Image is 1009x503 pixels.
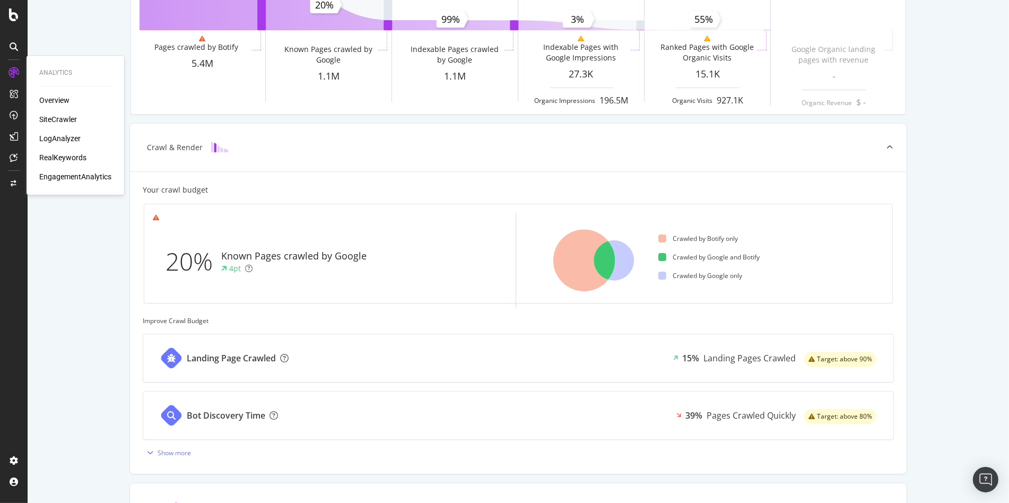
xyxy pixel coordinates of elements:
div: Indexable Pages crawled by Google [407,44,502,65]
div: 27.3K [518,67,644,81]
div: Crawl & Render [147,142,203,153]
div: Improve Crawl Budget [143,316,894,325]
div: 15% [682,352,699,365]
div: Your crawl budget [143,185,208,195]
div: 20% [166,244,221,279]
div: Landing Pages Crawled [703,352,796,365]
div: Indexable Pages with Google Impressions [533,42,628,63]
div: Pages Crawled Quickly [707,410,796,422]
img: block-icon [211,142,228,152]
div: Show more [158,448,191,457]
div: Analytics [39,68,111,77]
a: EngagementAnalytics [39,171,111,182]
div: 196.5M [599,94,628,107]
div: Landing Page Crawled [187,352,276,365]
div: Known Pages crawled by Google [281,44,376,65]
div: Crawled by Botify only [658,234,738,243]
span: Target: above 90% [817,356,872,362]
div: warning label [804,352,876,367]
a: LogAnalyzer [39,133,81,144]
div: 1.1M [392,70,518,83]
div: warning label [804,409,876,424]
div: Bot Discovery Time [187,410,265,422]
div: 1.1M [266,70,392,83]
div: 4pt [229,263,241,274]
div: Organic Impressions [534,96,595,105]
div: 5.4M [140,57,265,71]
div: 39% [685,410,702,422]
button: Show more [143,444,191,461]
div: Crawled by Google and Botify [658,253,760,262]
div: Pages crawled by Botify [154,42,238,53]
a: SiteCrawler [39,114,77,125]
a: Landing Page Crawled15%Landing Pages Crawledwarning label [143,334,894,383]
div: Crawled by Google only [658,271,742,280]
a: RealKeywords [39,152,86,163]
div: Open Intercom Messenger [973,467,998,492]
a: Bot Discovery Time39%Pages Crawled Quicklywarning label [143,391,894,440]
div: Known Pages crawled by Google [221,249,367,263]
span: Target: above 80% [817,413,872,420]
a: Overview [39,95,69,106]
